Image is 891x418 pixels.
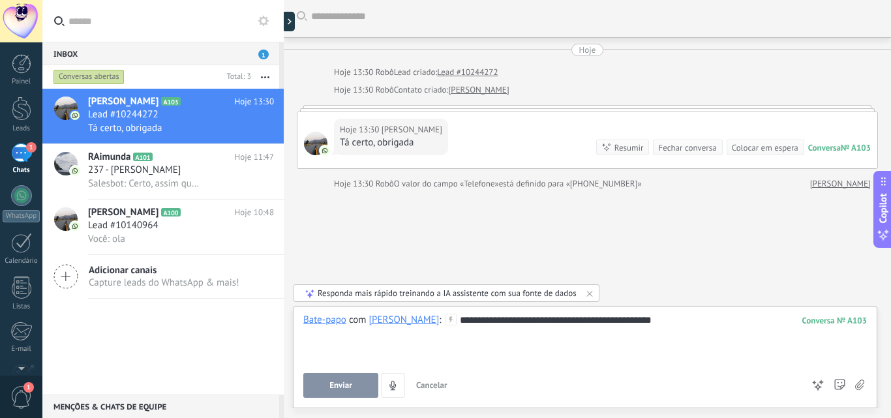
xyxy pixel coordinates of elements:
span: Enviar [329,381,352,390]
div: Painel [3,78,40,86]
div: Colocar em espera [732,142,798,154]
button: Enviar [303,373,378,398]
span: 1 [258,50,269,59]
div: Mostrar [282,12,295,31]
a: Lead #10244272 [437,66,498,79]
div: Listas [3,303,40,311]
span: A103 [161,97,180,106]
div: № A103 [841,142,871,153]
span: Lead #10244272 [88,108,159,121]
span: Cancelar [416,380,447,391]
a: avatariconRAimundaA101Hoje 11:47237 - [PERSON_NAME]Salesbot: Certo, assim que o tecnico estiver a... [42,144,284,199]
div: Monica Da Luz [369,314,440,325]
div: Conversa [808,142,841,153]
a: [PERSON_NAME] [448,83,509,97]
div: Total: 3 [222,70,251,83]
span: Capture leads do WhatsApp & mais! [89,276,239,289]
a: avataricon[PERSON_NAME]A103Hoje 13:30Lead #10244272Tá certo, obrigada [42,89,284,143]
div: Lead criado: [394,66,438,79]
span: Robô [376,67,394,78]
div: Conversas abertas [53,69,125,85]
span: A100 [161,208,180,216]
span: 237 - [PERSON_NAME] [88,164,181,177]
span: : [439,314,441,327]
span: Você: ola [88,233,125,245]
span: Salesbot: Certo, assim que o tecnico estiver a caminho lhe sinalizo. [88,177,202,190]
span: Robô [376,84,394,95]
div: Hoje 13:30 [334,66,376,79]
div: E-mail [3,345,40,353]
span: está definido para «[PHONE_NUMBER]» [499,177,642,190]
span: Hoje 13:30 [235,95,274,108]
div: Responda mais rápido treinando a IA assistente com sua fonte de dados [318,288,577,299]
div: Inbox [42,42,279,65]
div: Calendário [3,257,40,265]
img: icon [70,111,80,120]
span: Adicionar canais [89,264,239,276]
div: Leads [3,125,40,133]
div: Chats [3,166,40,175]
span: 1 [26,142,37,153]
button: Mais [251,65,279,89]
a: [PERSON_NAME] [810,177,871,190]
span: Copilot [877,193,890,223]
div: Tá certo, obrigada [340,136,442,149]
div: WhatsApp [3,210,40,222]
span: A101 [133,153,152,161]
button: Cancelar [411,373,453,398]
div: Hoje 13:30 [334,177,376,190]
div: Hoje 13:30 [334,83,376,97]
span: Tá certo, obrigada [88,122,162,134]
span: [PERSON_NAME] [88,95,159,108]
div: Hoje 13:30 [340,123,382,136]
div: Contato criado: [394,83,449,97]
span: O valor do campo «Telefone» [394,177,499,190]
span: Monica Da Luz [304,132,327,155]
a: avataricon[PERSON_NAME]A100Hoje 10:48Lead #10140964Você: ola [42,200,284,254]
span: Hoje 11:47 [235,151,274,164]
span: Monica Da Luz [382,123,442,136]
div: Resumir [614,142,644,154]
span: [PERSON_NAME] [88,206,159,219]
div: 103 [802,315,867,326]
img: icon [70,166,80,175]
span: RAimunda [88,151,130,164]
span: Lead #10140964 [88,219,159,232]
span: com [349,314,367,327]
div: Hoje [579,44,596,56]
span: 1 [23,382,34,393]
img: com.amocrm.amocrmwa.svg [320,146,329,155]
div: Menções & Chats de equipe [42,395,279,418]
img: icon [70,222,80,231]
span: Robô [376,178,394,189]
div: Fechar conversa [658,142,716,154]
span: Hoje 10:48 [235,206,274,219]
